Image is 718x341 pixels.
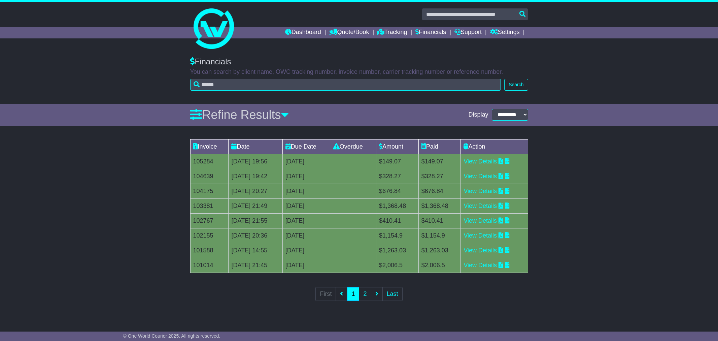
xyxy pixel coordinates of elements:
td: [DATE] 20:36 [229,228,282,243]
td: 104175 [190,184,229,198]
td: [DATE] 20:27 [229,184,282,198]
td: [DATE] [282,243,330,258]
a: View Details [464,217,497,224]
a: 2 [359,287,371,301]
a: Support [454,27,482,38]
td: $149.07 [418,154,461,169]
td: $410.41 [376,213,419,228]
a: View Details [464,188,497,194]
td: $2,006.5 [418,258,461,273]
a: Dashboard [285,27,321,38]
a: View Details [464,262,497,269]
td: [DATE] [282,228,330,243]
p: You can search by client name, OWC tracking number, invoice number, carrier tracking number or re... [190,68,528,76]
td: 102155 [190,228,229,243]
td: $1,263.03 [376,243,419,258]
span: © One World Courier 2025. All rights reserved. [123,333,220,339]
a: Quote/Book [329,27,369,38]
td: Paid [418,139,461,154]
td: $1,368.48 [376,198,419,213]
td: $676.84 [418,184,461,198]
a: View Details [464,247,497,254]
td: 105284 [190,154,229,169]
td: $1,154.9 [376,228,419,243]
td: [DATE] [282,213,330,228]
td: Invoice [190,139,229,154]
td: [DATE] 19:42 [229,169,282,184]
td: Action [461,139,528,154]
td: 101588 [190,243,229,258]
td: $1,263.03 [418,243,461,258]
td: Amount [376,139,419,154]
td: $328.27 [376,169,419,184]
a: View Details [464,173,497,180]
td: $328.27 [418,169,461,184]
td: $410.41 [418,213,461,228]
td: [DATE] [282,169,330,184]
a: Refine Results [190,108,289,122]
a: Tracking [377,27,407,38]
td: [DATE] [282,154,330,169]
a: View Details [464,232,497,239]
td: 104639 [190,169,229,184]
a: Settings [490,27,520,38]
a: Last [382,287,403,301]
a: View Details [464,158,497,165]
td: [DATE] [282,184,330,198]
a: View Details [464,203,497,209]
div: Financials [190,57,528,67]
td: 101014 [190,258,229,273]
td: [DATE] 21:49 [229,198,282,213]
td: [DATE] 14:55 [229,243,282,258]
td: [DATE] 21:55 [229,213,282,228]
td: 102767 [190,213,229,228]
td: 103381 [190,198,229,213]
td: Due Date [282,139,330,154]
td: $2,006.5 [376,258,419,273]
td: [DATE] [282,198,330,213]
td: Date [229,139,282,154]
span: Display [468,111,488,119]
td: [DATE] [282,258,330,273]
td: [DATE] 21:45 [229,258,282,273]
td: $149.07 [376,154,419,169]
a: Financials [415,27,446,38]
button: Search [504,79,528,91]
td: Overdue [330,139,376,154]
td: $1,154.9 [418,228,461,243]
td: $1,368.48 [418,198,461,213]
td: $676.84 [376,184,419,198]
a: 1 [347,287,359,301]
td: [DATE] 19:56 [229,154,282,169]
